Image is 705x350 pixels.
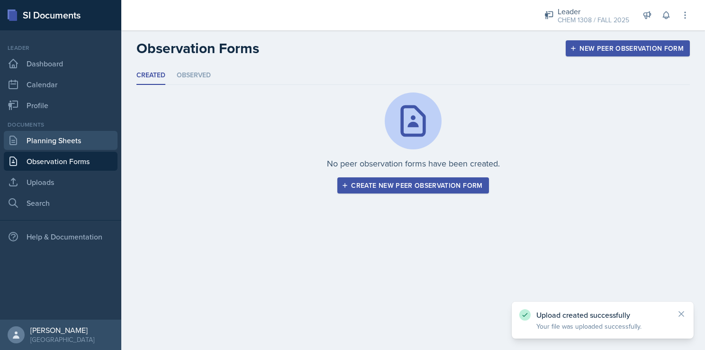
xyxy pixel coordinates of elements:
[177,66,211,85] li: Observed
[558,6,629,17] div: Leader
[4,173,117,192] a: Uploads
[566,40,690,56] button: New Peer Observation Form
[136,40,259,57] h2: Observation Forms
[327,157,500,170] p: No peer observation forms have been created.
[4,120,117,129] div: Documents
[30,325,94,335] div: [PERSON_NAME]
[4,193,117,212] a: Search
[4,75,117,94] a: Calendar
[136,66,165,85] li: Created
[572,45,684,52] div: New Peer Observation Form
[536,322,669,331] p: Your file was uploaded successfully.
[558,15,629,25] div: CHEM 1308 / FALL 2025
[4,96,117,115] a: Profile
[4,152,117,171] a: Observation Forms
[4,44,117,52] div: Leader
[536,310,669,320] p: Upload created successfully
[4,54,117,73] a: Dashboard
[4,227,117,246] div: Help & Documentation
[4,131,117,150] a: Planning Sheets
[337,177,488,193] button: Create new peer observation form
[343,182,482,189] div: Create new peer observation form
[30,335,94,344] div: [GEOGRAPHIC_DATA]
